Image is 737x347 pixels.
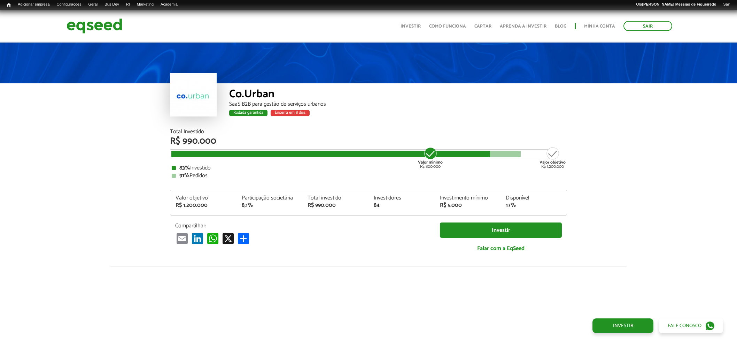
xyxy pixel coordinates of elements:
[101,2,123,7] a: Bus Dev
[170,137,567,146] div: R$ 990.000
[429,24,466,29] a: Como funciona
[191,233,204,244] a: LinkedIn
[659,318,723,333] a: Fale conosco
[175,233,189,244] a: Email
[221,233,235,244] a: X
[720,2,734,7] a: Sair
[133,2,157,7] a: Marketing
[584,24,615,29] a: Minha conta
[176,195,231,201] div: Valor objetivo
[440,222,562,238] a: Investir
[374,203,429,208] div: 84
[172,165,565,171] div: Investido
[170,129,567,135] div: Total Investido
[500,24,546,29] a: Aprenda a investir
[440,241,562,256] a: Falar com a EqSeed
[633,2,720,7] a: Olá[PERSON_NAME] Messias de Figueirêdo
[85,2,101,7] a: Geral
[506,195,561,201] div: Disponível
[242,203,297,208] div: 8,1%
[540,159,566,166] strong: Valor objetivo
[506,203,561,208] div: 17%
[206,233,220,244] a: WhatsApp
[229,101,567,107] div: SaaS B2B para gestão de serviços urbanos
[592,318,653,333] a: Investir
[53,2,85,7] a: Configurações
[440,203,496,208] div: R$ 5.000
[474,24,491,29] a: Captar
[555,24,566,29] a: Blog
[123,2,133,7] a: RI
[401,24,421,29] a: Investir
[229,110,267,116] div: Rodada garantida
[374,195,429,201] div: Investidores
[271,110,310,116] div: Encerra em 8 dias
[179,171,189,180] strong: 91%
[417,146,443,169] div: R$ 800.000
[67,17,122,35] img: EqSeed
[229,89,567,101] div: Co.Urban
[623,21,672,31] a: Sair
[242,195,297,201] div: Participação societária
[172,173,565,179] div: Pedidos
[642,2,716,6] strong: [PERSON_NAME] Messias de Figueirêdo
[440,195,496,201] div: Investimento mínimo
[7,2,11,7] span: Início
[540,146,566,169] div: R$ 1.200.000
[14,2,53,7] a: Adicionar empresa
[308,203,363,208] div: R$ 990.000
[3,2,14,8] a: Início
[175,222,429,229] p: Compartilhar:
[176,203,231,208] div: R$ 1.200.000
[179,163,190,173] strong: 83%
[236,233,250,244] a: Compartilhar
[157,2,181,7] a: Academia
[308,195,363,201] div: Total investido
[418,159,443,166] strong: Valor mínimo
